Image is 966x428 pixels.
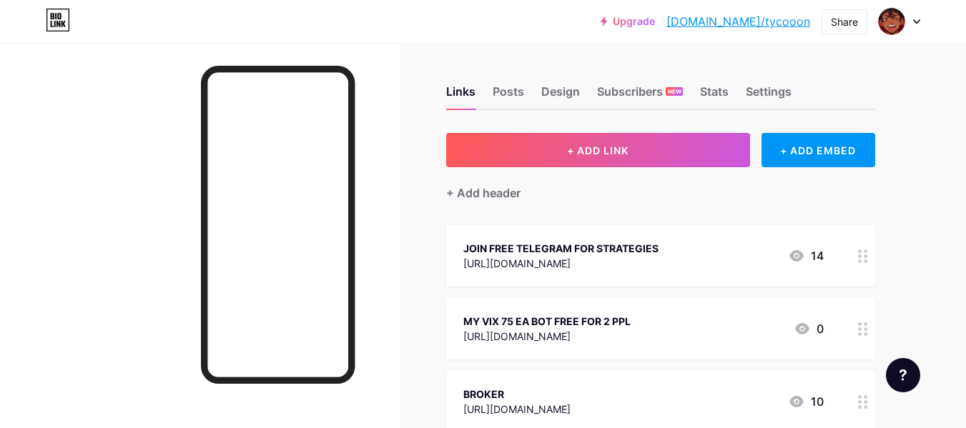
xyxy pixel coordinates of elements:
div: [URL][DOMAIN_NAME] [463,329,631,344]
span: + ADD LINK [567,144,629,156]
div: 14 [788,247,824,264]
a: [DOMAIN_NAME]/tycooon [666,13,810,30]
div: [URL][DOMAIN_NAME] [463,402,571,417]
div: Design [541,83,580,109]
div: + ADD EMBED [762,133,875,167]
div: + Add header [446,184,521,201]
div: 0 [794,320,824,337]
a: Upgrade [601,16,655,27]
div: MY VIX 75 EA BOT FREE FOR 2 PPL [463,314,631,329]
span: NEW [668,87,681,96]
div: [URL][DOMAIN_NAME] [463,256,659,271]
div: Links [446,83,475,109]
div: BROKER [463,387,571,402]
button: + ADD LINK [446,133,750,167]
div: JOIN FREE TELEGRAM FOR STRATEGIES [463,241,659,256]
img: Jus Media [878,8,905,35]
div: Subscribers [597,83,683,109]
div: Posts [493,83,524,109]
div: Settings [746,83,792,109]
div: 10 [788,393,824,410]
div: Stats [700,83,729,109]
div: Share [831,14,858,29]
